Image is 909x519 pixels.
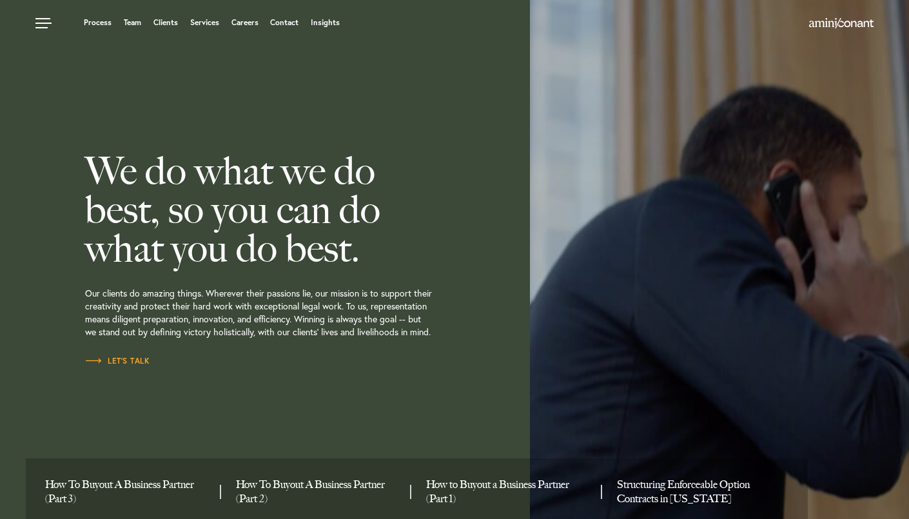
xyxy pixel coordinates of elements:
[85,357,150,365] span: Let’s Talk
[617,478,782,506] a: Structuring Enforceable Option Contracts in Texas
[45,478,210,506] a: How To Buyout A Business Partner (Part 3)
[84,19,112,26] a: Process
[809,18,874,28] img: Amini & Conant
[124,19,141,26] a: Team
[153,19,178,26] a: Clients
[190,19,219,26] a: Services
[231,19,259,26] a: Careers
[85,268,520,355] p: Our clients do amazing things. Wherever their passions lie, our mission is to support their creat...
[85,355,150,367] a: Let’s Talk
[236,478,401,506] a: How To Buyout A Business Partner (Part 2)
[270,19,298,26] a: Contact
[85,152,520,268] h2: We do what we do best, so you can do what you do best.
[311,19,340,26] a: Insights
[426,478,591,506] a: How to Buyout a Business Partner (Part 1)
